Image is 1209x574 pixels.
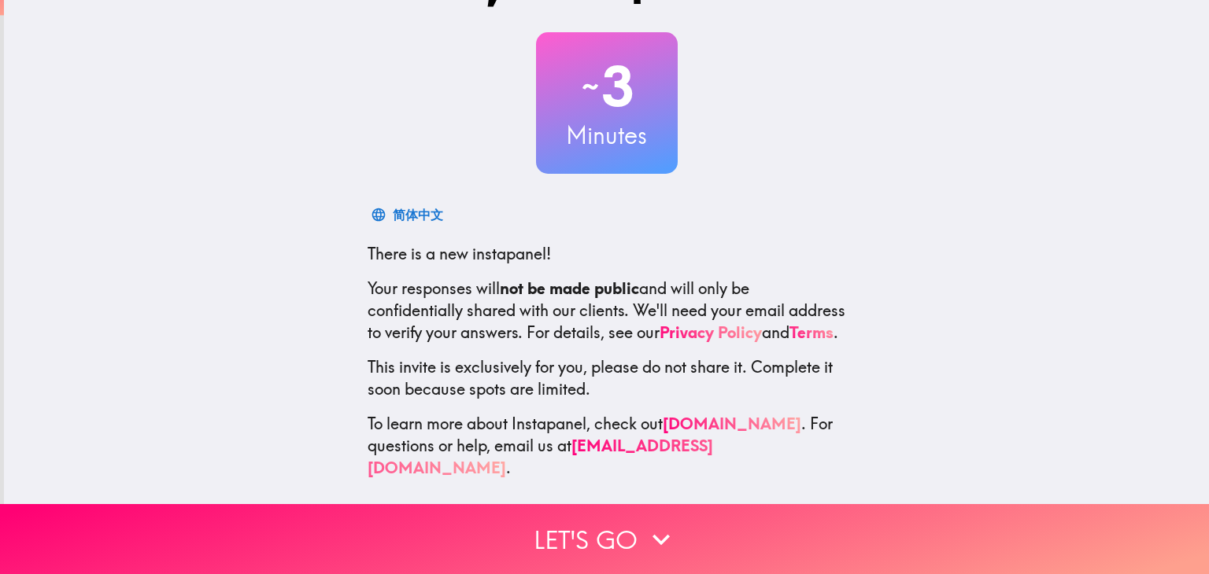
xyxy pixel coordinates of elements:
[368,244,551,263] span: There is a new instapanel!
[536,54,678,119] h2: 3
[660,322,762,342] a: Privacy Policy
[393,204,443,226] div: 简体中文
[368,436,713,477] a: [EMAIL_ADDRESS][DOMAIN_NAME]
[789,322,834,342] a: Terms
[368,356,846,400] p: This invite is exclusively for you, please do not share it. Complete it soon because spots are li...
[500,278,639,298] b: not be made public
[368,278,846,344] p: Your responses will and will only be confidentially shared with our clients. We'll need your emai...
[579,63,601,110] span: ~
[368,413,846,479] p: To learn more about Instapanel, check out . For questions or help, email us at .
[663,414,801,433] a: [DOMAIN_NAME]
[536,119,678,152] h3: Minutes
[368,199,449,230] button: 简体中文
